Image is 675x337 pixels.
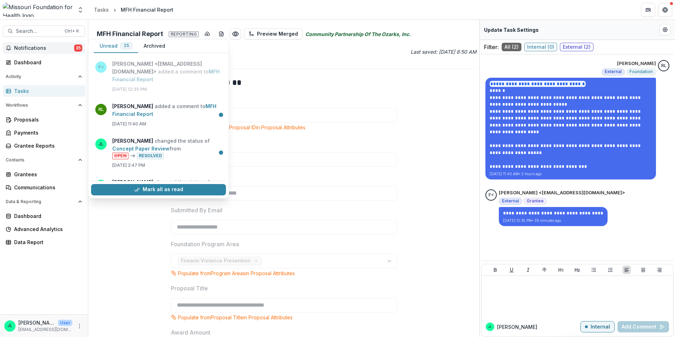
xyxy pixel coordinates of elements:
[14,87,79,95] div: Tasks
[16,28,60,34] span: Search...
[91,58,477,66] p: Due Date: [DATE]
[202,28,213,40] button: download-button
[622,266,631,274] button: Align Left
[112,102,222,118] p: added a comment to
[112,178,222,201] p: changed the status of from
[3,223,85,235] a: Advanced Analytics
[91,184,226,195] button: Mark all as read
[14,171,79,178] div: Grantees
[178,270,295,277] p: Populate from Program Areas in Proposal Attributes
[76,3,85,17] button: Open entity switcher
[7,324,12,328] div: Jessi LaRose
[171,206,222,214] p: Submitted By Email
[121,6,173,13] div: MFH Financial Report
[507,266,516,274] button: Underline
[497,323,537,331] p: [PERSON_NAME]
[617,321,669,332] button: Add Comment
[171,284,208,292] p: Proposal Title
[484,26,539,34] p: Update Task Settings
[3,42,85,54] button: Notifications35
[18,319,55,326] p: [PERSON_NAME]
[659,24,671,35] button: Edit Form Settings
[14,238,79,246] div: Data Report
[169,31,199,37] span: Reporting
[3,140,85,152] a: Grantee Reports
[502,199,519,203] span: External
[14,225,79,233] div: Advanced Analytics
[502,43,521,51] span: All ( 2 )
[3,85,85,97] a: Tasks
[639,266,647,274] button: Align Center
[3,100,85,111] button: Open Workflows
[216,28,227,40] button: download-word-button
[75,322,84,330] button: More
[655,266,664,274] button: Align Right
[91,5,176,15] nav: breadcrumb
[573,266,581,274] button: Heading 2
[74,45,82,52] span: 35
[605,69,622,74] span: External
[658,3,672,17] button: Get Help
[112,60,222,83] p: added a comment to
[488,325,492,329] div: Jessi LaRose
[3,57,85,68] a: Dashboard
[3,127,85,138] a: Payments
[489,193,494,197] div: Francine Pratt <fpratt@cpozarks.org>
[503,218,603,223] p: [DATE] 12:35 PM • 39 minutes ago
[97,30,199,38] h2: MFH Financial Report
[560,43,593,51] span: External ( 2 )
[591,324,610,330] p: Internal
[91,5,112,15] a: Tasks
[3,182,85,193] a: Communications
[3,3,73,17] img: Missouri Foundation for Health logo
[14,142,79,149] div: Grantee Reports
[14,129,79,136] div: Payments
[14,59,79,66] div: Dashboard
[3,154,85,166] button: Open Contacts
[3,196,85,207] button: Open Data & Reporting
[58,320,72,326] p: User
[641,3,655,17] button: Partners
[3,168,85,180] a: Grantees
[606,266,615,274] button: Ordered List
[580,321,615,332] button: Internal
[305,30,411,38] i: Community Partnership Of The Ozarks, Inc.
[491,266,500,274] button: Bold
[6,158,75,162] span: Contacts
[617,60,656,67] p: [PERSON_NAME]
[178,314,293,321] p: Populate from Proposal Title in Proposal Attributes
[14,116,79,123] div: Proposals
[540,266,549,274] button: Strike
[524,43,557,51] span: Internal ( 0 )
[124,43,129,48] span: 35
[3,210,85,222] a: Dashboard
[14,184,79,191] div: Communications
[285,48,477,55] p: Last saved: [DATE] 8:50 AM
[499,189,625,196] p: [PERSON_NAME] <[EMAIL_ADDRESS][DOMAIN_NAME]>
[524,266,532,274] button: Italicize
[661,64,667,68] div: Rebekah Lerch
[178,124,305,131] p: Populate from Internal Proposal ID in Proposal Attributes
[112,137,222,159] p: changed the status of from
[3,71,85,82] button: Open Activity
[112,103,216,117] a: MFH Financial Report
[171,240,239,248] p: Foundation Program Area
[527,199,544,203] span: Grantee
[6,199,75,204] span: Data & Reporting
[244,28,303,40] button: Preview Merged
[18,326,72,333] p: [EMAIL_ADDRESS][DOMAIN_NAME]
[6,103,75,108] span: Workflows
[484,43,499,51] p: Filter:
[3,25,85,37] button: Search...
[94,6,109,13] div: Tasks
[6,74,75,79] span: Activity
[3,114,85,125] a: Proposals
[171,328,210,337] p: Award Amount
[14,45,74,51] span: Notifications
[94,39,138,53] button: Unread
[557,266,565,274] button: Heading 1
[138,39,171,53] button: Archived
[63,27,80,35] div: Ctrl + K
[112,69,220,82] a: MFH Financial Report
[112,146,169,152] a: Concept Paper Review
